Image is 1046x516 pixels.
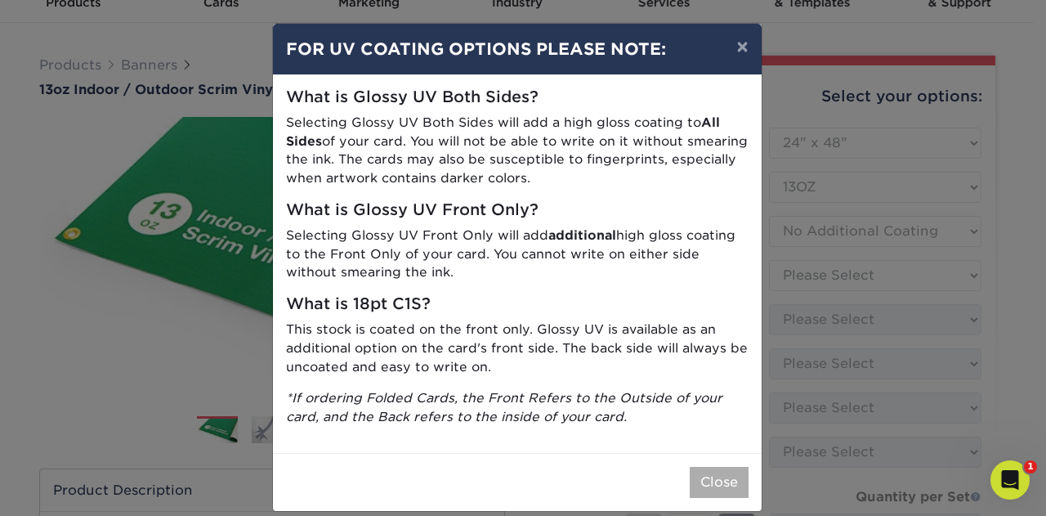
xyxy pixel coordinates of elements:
strong: additional [548,227,616,243]
button: × [723,24,761,70]
h5: What is 18pt C1S? [286,295,749,314]
h4: FOR UV COATING OPTIONS PLEASE NOTE: [286,37,749,61]
iframe: Intercom live chat [990,460,1030,500]
span: 1 [1024,460,1037,473]
h5: What is Glossy UV Front Only? [286,201,749,220]
p: This stock is coated on the front only. Glossy UV is available as an additional option on the car... [286,321,749,376]
p: Selecting Glossy UV Both Sides will add a high gloss coating to of your card. You will not be abl... [286,114,749,188]
h5: What is Glossy UV Both Sides? [286,88,749,107]
strong: All Sides [286,114,720,149]
i: *If ordering Folded Cards, the Front Refers to the Outside of your card, and the Back refers to t... [286,390,722,424]
button: Close [690,467,749,498]
p: Selecting Glossy UV Front Only will add high gloss coating to the Front Only of your card. You ca... [286,227,749,282]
